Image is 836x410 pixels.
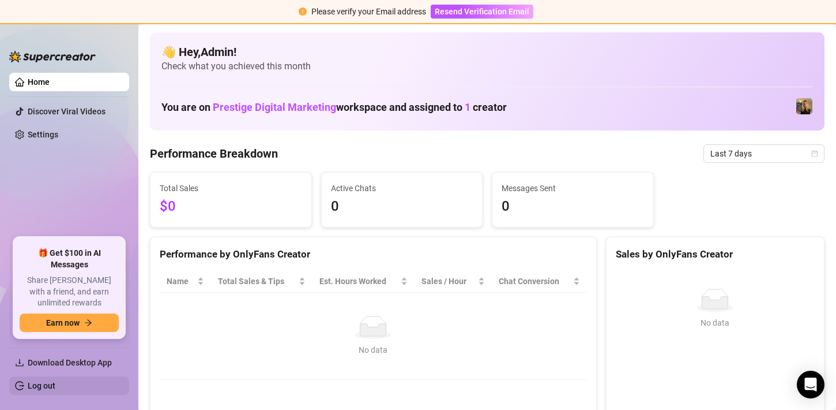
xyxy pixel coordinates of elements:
span: exclamation-circle [299,8,307,16]
th: Chat Conversion [492,270,587,293]
span: download [15,358,24,367]
span: Name [167,275,195,288]
button: Resend Verification Email [431,5,533,18]
img: logo-BBDzfeDw.svg [9,51,96,62]
div: Please verify your Email address [311,5,426,18]
th: Sales / Hour [415,270,492,293]
a: Home [28,77,50,87]
span: 0 [502,196,644,218]
span: Resend Verification Email [435,7,529,16]
div: Est. Hours Worked [319,275,398,288]
th: Total Sales & Tips [211,270,312,293]
span: $0 [160,196,302,218]
div: Open Intercom Messenger [797,371,824,398]
h4: 👋 Hey, Admin ! [161,44,813,60]
span: Active Chats [331,182,473,195]
span: Total Sales & Tips [218,275,296,288]
span: Total Sales [160,182,302,195]
img: kendall [796,98,812,114]
a: Settings [28,130,58,139]
span: 1 [465,101,470,113]
a: Log out [28,381,55,390]
div: Performance by OnlyFans Creator [160,247,587,262]
div: Sales by OnlyFans Creator [616,247,815,262]
a: Discover Viral Videos [28,107,106,116]
th: Name [160,270,211,293]
span: Last 7 days [710,145,818,162]
span: Share [PERSON_NAME] with a friend, and earn unlimited rewards [20,275,119,309]
span: 🎁 Get $100 in AI Messages [20,248,119,270]
span: arrow-right [84,319,92,327]
h1: You are on workspace and assigned to creator [161,101,507,114]
button: Earn nowarrow-right [20,314,119,332]
h4: Performance Breakdown [150,146,278,162]
span: calendar [811,150,818,157]
div: No data [171,344,575,356]
span: Chat Conversion [499,275,571,288]
span: 0 [331,196,473,218]
span: Messages Sent [502,182,644,195]
span: Download Desktop App [28,358,112,367]
span: Prestige Digital Marketing [213,101,336,113]
span: Sales / Hour [421,275,476,288]
span: Earn now [46,318,80,327]
span: Check what you achieved this month [161,60,813,73]
div: No data [620,316,810,329]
